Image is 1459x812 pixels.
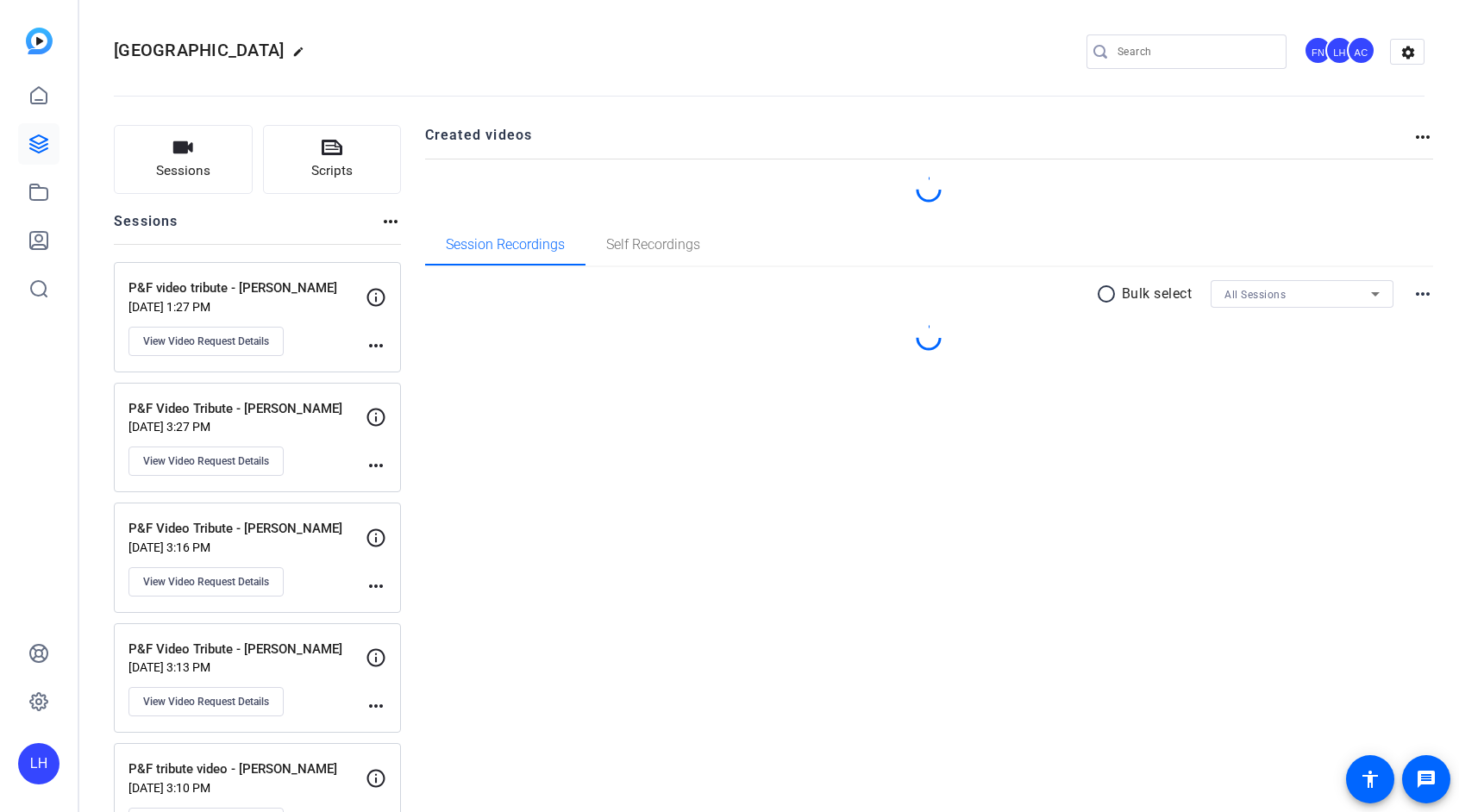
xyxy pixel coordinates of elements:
[1416,769,1437,790] mat-icon: message
[128,660,366,674] p: [DATE] 3:13 PM
[128,278,366,298] p: P&F video tribute - [PERSON_NAME]
[128,327,284,356] button: View Video Request Details
[128,420,366,434] p: [DATE] 3:27 PM
[446,238,565,252] span: Session Recordings
[1118,41,1273,62] input: Search
[425,125,1413,159] h2: Created videos
[143,575,269,589] span: View Video Request Details
[128,640,366,659] p: P&F Video Tribute - [PERSON_NAME]
[128,567,284,597] button: View Video Request Details
[1412,284,1433,304] mat-icon: more_horiz
[366,696,386,716] mat-icon: more_horiz
[1412,127,1433,147] mat-icon: more_horiz
[1304,36,1332,65] div: FN
[18,743,59,784] div: LH
[1347,36,1377,66] ngx-avatar: Alennah Curran
[366,576,386,597] mat-icon: more_horiz
[1096,284,1122,304] mat-icon: radio_button_unchecked
[128,447,284,476] button: View Video Request Details
[143,334,269,348] span: View Video Request Details
[1360,769,1381,790] mat-icon: accessibility
[128,687,284,716] button: View Video Request Details
[128,759,366,779] p: P&F tribute video - [PERSON_NAME]
[128,540,366,554] p: [DATE] 3:16 PM
[143,454,269,468] span: View Video Request Details
[128,300,366,314] p: [DATE] 1:27 PM
[366,335,386,356] mat-icon: more_horiz
[1325,36,1354,65] div: LH
[1347,36,1375,65] div: AC
[26,28,53,54] img: blue-gradient.svg
[606,238,700,252] span: Self Recordings
[380,211,401,232] mat-icon: more_horiz
[1325,36,1356,66] ngx-avatar: Lindsey Henry-Moss
[1304,36,1334,66] ngx-avatar: Fiona Nath
[366,455,386,476] mat-icon: more_horiz
[1391,40,1425,66] mat-icon: settings
[292,46,313,66] mat-icon: edit
[128,399,366,419] p: P&F Video Tribute - [PERSON_NAME]
[1224,289,1286,301] span: All Sessions
[143,695,269,709] span: View Video Request Details
[114,125,253,194] button: Sessions
[1122,284,1193,304] p: Bulk select
[311,161,353,181] span: Scripts
[114,211,178,244] h2: Sessions
[114,40,284,60] span: [GEOGRAPHIC_DATA]
[128,519,366,539] p: P&F Video Tribute - [PERSON_NAME]
[128,781,366,795] p: [DATE] 3:10 PM
[156,161,210,181] span: Sessions
[263,125,402,194] button: Scripts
